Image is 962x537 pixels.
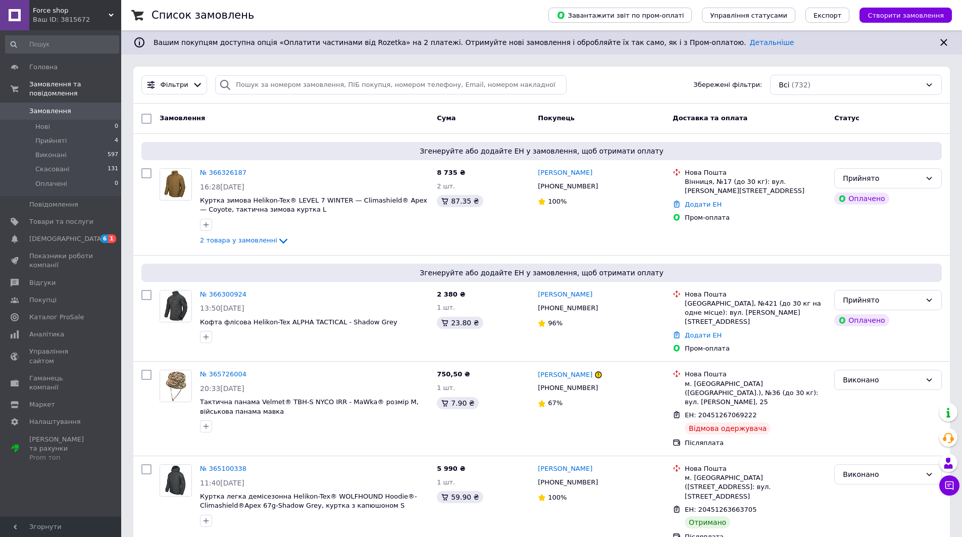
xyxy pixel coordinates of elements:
div: 59.90 ₴ [437,491,483,503]
img: Фото товару [160,370,191,402]
span: ЕН: 20451263663705 [685,506,756,513]
span: 67% [548,399,563,407]
span: Повідомлення [29,200,78,209]
span: Створити замовлення [868,12,944,19]
span: 5 990 ₴ [437,465,465,472]
span: 2 товара у замовленні [200,237,277,245]
span: Cума [437,114,455,122]
div: Prom топ [29,453,93,462]
span: 1 шт. [437,384,455,392]
span: Налаштування [29,417,81,426]
span: Управління статусами [710,12,787,19]
div: Отримано [685,516,730,528]
button: Завантажити звіт по пром-оплаті [548,8,692,23]
span: Відгуки [29,278,56,287]
span: 131 [108,165,118,174]
span: 0 [115,179,118,188]
div: Нова Пошта [685,370,826,379]
div: Оплачено [834,314,889,326]
span: Кофта флісова Helikon-Tex ALPHA TACTICAL - Shadow Grey [200,318,397,326]
span: Експорт [814,12,842,19]
span: 1 шт. [437,478,455,486]
span: 100% [548,494,567,501]
h1: Список замовлень [151,9,254,21]
span: Збережені фільтри: [693,80,762,90]
span: (732) [791,81,811,89]
span: Товари та послуги [29,217,93,226]
span: Управління сайтом [29,347,93,365]
span: Доставка та оплата [673,114,747,122]
div: Пром-оплата [685,213,826,222]
button: Чат з покупцем [939,475,959,496]
div: [PHONE_NUMBER] [536,302,600,315]
span: Вашим покупцям доступна опція «Оплатити частинами від Rozetka» на 2 платежі. Отримуйте нові замов... [154,38,794,46]
input: Пошук за номером замовлення, ПІБ покупця, номером телефону, Email, номером накладної [215,75,567,95]
div: Вінниця, №17 (до 30 кг): вул. [PERSON_NAME][STREET_ADDRESS] [685,177,826,196]
a: [PERSON_NAME] [538,464,592,474]
div: Пром-оплата [685,344,826,353]
span: Замовлення [160,114,205,122]
span: 11:40[DATE] [200,479,244,487]
span: Маркет [29,400,55,409]
span: Force shop [33,6,109,15]
span: Гаманець компанії [29,374,93,392]
a: № 365726004 [200,370,246,378]
div: Оплачено [834,192,889,205]
span: Покупець [538,114,575,122]
a: № 366300924 [200,290,246,298]
button: Експорт [805,8,850,23]
span: Каталог ProSale [29,313,84,322]
input: Пошук [5,35,119,54]
span: 2 шт. [437,182,455,190]
div: [PHONE_NUMBER] [536,381,600,395]
a: № 366326187 [200,169,246,176]
span: Фільтри [161,80,188,90]
span: Виконані [35,151,67,160]
span: Головна [29,63,58,72]
img: Фото товару [160,169,191,200]
span: Скасовані [35,165,70,174]
div: [PHONE_NUMBER] [536,180,600,193]
a: Фото товару [160,464,192,497]
span: 750,50 ₴ [437,370,470,378]
span: 6 [100,234,109,243]
div: [GEOGRAPHIC_DATA], №421 (до 30 кг на одне місце): вул. [PERSON_NAME][STREET_ADDRESS] [685,299,826,327]
div: Нова Пошта [685,464,826,473]
a: Тактична панама Velmet® TBH-S NYCO IRR - MaWka® розмір М, військова панама мавка [200,398,419,415]
div: м. [GEOGRAPHIC_DATA] ([GEOGRAPHIC_DATA].), №36 (до 30 кг): вул. [PERSON_NAME], 25 [685,379,826,407]
span: 4 [115,136,118,145]
img: Фото товару [160,465,191,496]
span: [DEMOGRAPHIC_DATA] [29,234,104,243]
div: м. [GEOGRAPHIC_DATA] ([STREET_ADDRESS]: вул. [STREET_ADDRESS] [685,473,826,501]
div: Виконано [843,374,921,385]
span: Замовлення [29,107,71,116]
button: Управління статусами [702,8,795,23]
span: 100% [548,198,567,205]
span: Куртка легка демісезонна Helikon-Tex® WOLFHOUND Hoodie®-Climashield®Apex 67g-Shadow Grey, куртка ... [200,493,417,510]
span: 8 735 ₴ [437,169,465,176]
div: Нова Пошта [685,168,826,177]
span: Всі [779,80,789,90]
span: Згенеруйте або додайте ЕН у замовлення, щоб отримати оплату [145,146,938,156]
div: 7.90 ₴ [437,397,478,409]
span: Згенеруйте або додайте ЕН у замовлення, щоб отримати оплату [145,268,938,278]
div: Нова Пошта [685,290,826,299]
div: Післяплата [685,438,826,448]
a: Додати ЕН [685,331,722,339]
span: 0 [115,122,118,131]
a: [PERSON_NAME] [538,370,592,380]
span: [PERSON_NAME] та рахунки [29,435,93,463]
div: Прийнято [843,295,921,306]
span: 1 [108,234,116,243]
a: 2 товара у замовленні [200,236,289,244]
span: Куртка зимова Helikon-Tex® LEVEL 7 WINTER — Climashield® Apex — Coyote, тактична зимова куртка L [200,197,427,214]
span: Завантажити звіт по пром-оплаті [556,11,684,20]
span: Статус [834,114,859,122]
span: 597 [108,151,118,160]
a: Фото товару [160,370,192,402]
span: 1 шт. [437,304,455,311]
a: Додати ЕН [685,201,722,208]
div: 87.35 ₴ [437,195,483,207]
a: [PERSON_NAME] [538,290,592,300]
span: Нові [35,122,50,131]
